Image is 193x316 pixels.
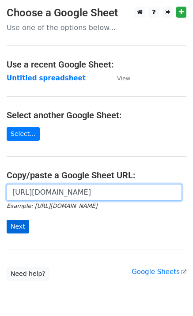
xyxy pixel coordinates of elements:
iframe: Chat Widget [149,274,193,316]
a: Untitled spreadsheet [7,74,86,82]
input: Paste your Google Sheet URL here [7,184,182,201]
a: Select... [7,127,40,141]
h4: Select another Google Sheet: [7,110,186,120]
h4: Copy/paste a Google Sheet URL: [7,170,186,181]
a: Need help? [7,267,49,281]
p: Use one of the options below... [7,23,186,32]
input: Next [7,220,29,233]
a: Google Sheets [132,268,186,276]
h3: Choose a Google Sheet [7,7,186,19]
small: View [117,75,130,82]
h4: Use a recent Google Sheet: [7,59,186,70]
small: Example: [URL][DOMAIN_NAME] [7,203,97,209]
a: View [108,74,130,82]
